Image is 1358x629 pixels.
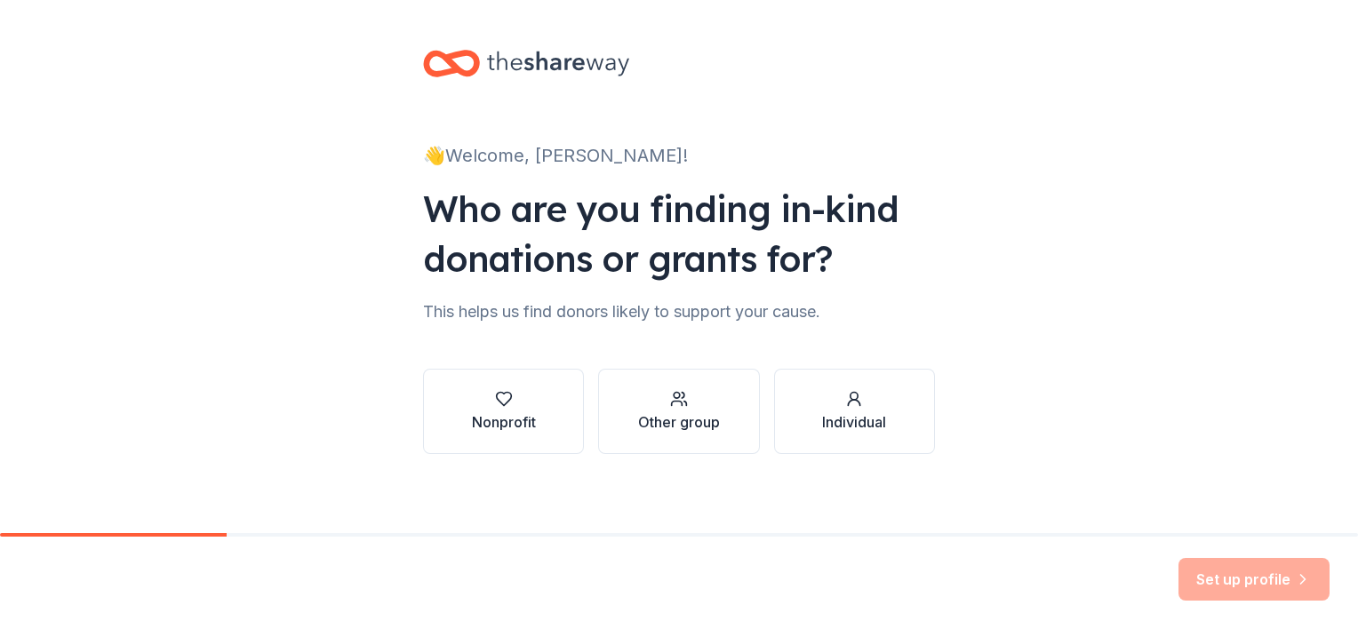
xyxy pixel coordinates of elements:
[423,369,584,454] button: Nonprofit
[423,298,935,326] div: This helps us find donors likely to support your cause.
[472,411,536,433] div: Nonprofit
[423,184,935,283] div: Who are you finding in-kind donations or grants for?
[638,411,720,433] div: Other group
[598,369,759,454] button: Other group
[774,369,935,454] button: Individual
[822,411,886,433] div: Individual
[423,141,935,170] div: 👋 Welcome, [PERSON_NAME]!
